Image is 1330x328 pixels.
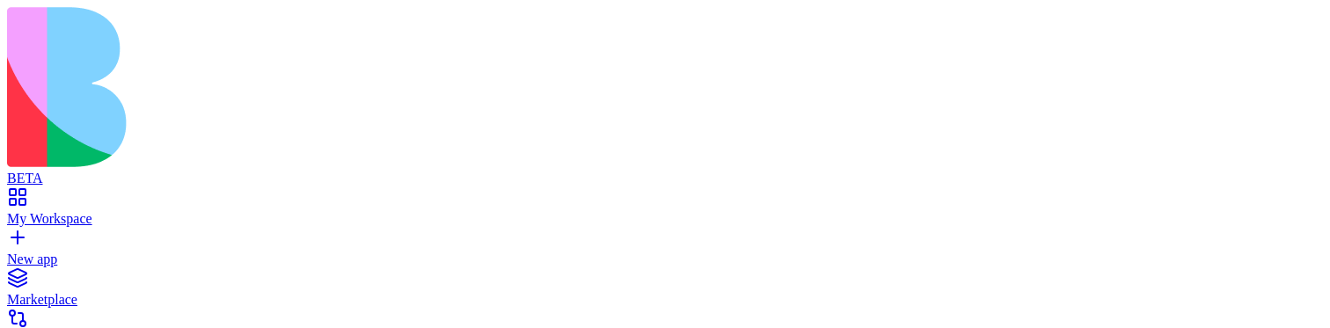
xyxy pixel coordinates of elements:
[7,171,1323,186] div: BETA
[7,251,1323,267] div: New app
[7,155,1323,186] a: BETA
[7,211,1323,227] div: My Workspace
[7,7,714,167] img: logo
[7,236,1323,267] a: New app
[7,195,1323,227] a: My Workspace
[7,276,1323,308] a: Marketplace
[7,292,1323,308] div: Marketplace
